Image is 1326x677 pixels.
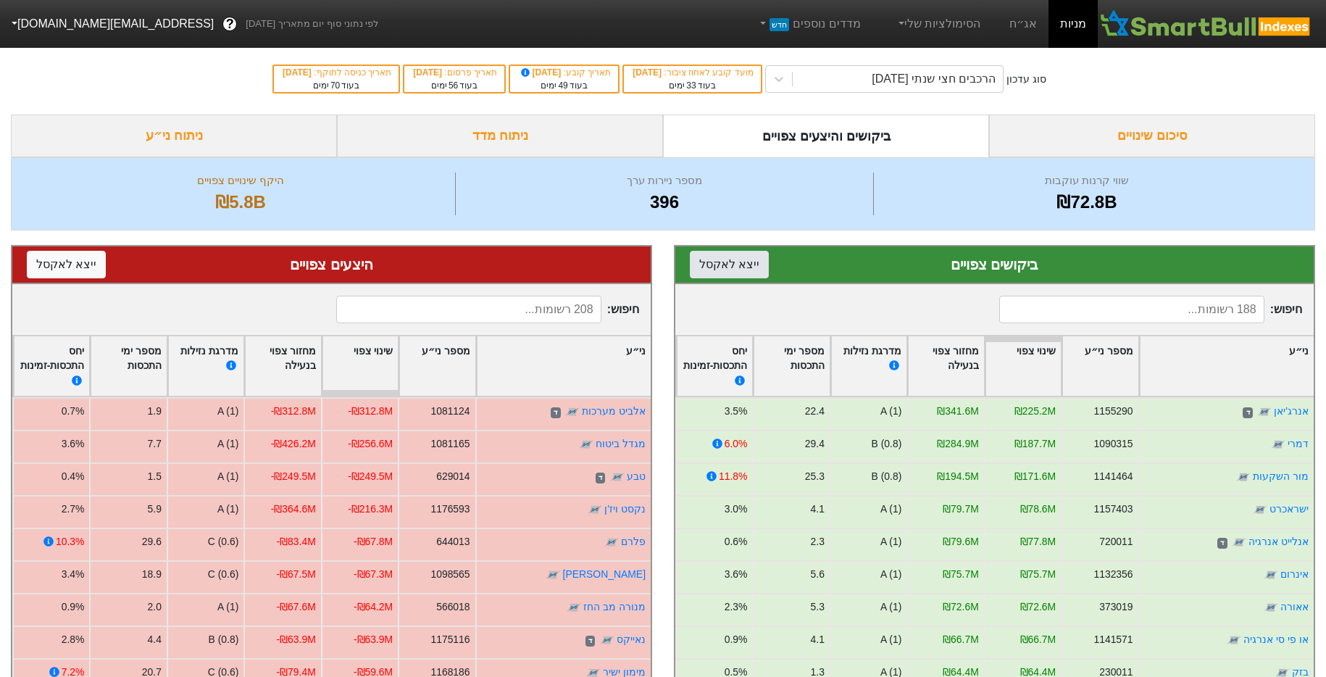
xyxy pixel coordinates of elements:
[725,567,748,582] div: 3.6%
[1140,336,1314,396] div: Toggle SortBy
[567,601,581,615] img: tase link
[943,567,979,582] div: ₪75.7M
[943,632,979,647] div: ₪66.7M
[937,469,978,484] div: ₪194.5M
[517,66,611,79] div: תאריך קובע :
[1280,568,1309,580] a: אינרום
[19,344,84,389] div: יחס התכסות-זמינות
[588,503,602,518] img: tase link
[477,336,651,396] div: Toggle SortBy
[217,436,238,452] div: A (1)
[336,296,601,323] input: 208 רשומות...
[943,502,979,517] div: ₪79.7M
[1288,438,1309,449] a: דמרי
[271,436,316,452] div: -₪426.2M
[1062,336,1138,396] div: Toggle SortBy
[690,254,1299,275] div: ביקושים צפויים
[1099,599,1133,615] div: 373019
[805,469,825,484] div: 25.3
[168,336,243,396] div: Toggle SortBy
[27,254,636,275] div: היצעים צפויים
[412,66,497,79] div: תאריך פרסום :
[725,436,748,452] div: 6.0%
[805,404,825,419] div: 22.4
[245,336,320,396] div: Toggle SortBy
[148,599,162,615] div: 2.0
[985,336,1061,396] div: Toggle SortBy
[276,534,315,549] div: -₪83.4M
[246,17,378,31] span: לפי נתוני סוף יום מתאריך [DATE]
[436,599,470,615] div: 566018
[633,67,664,78] span: [DATE]
[546,568,560,583] img: tase link
[1020,632,1056,647] div: ₪66.7M
[725,534,748,549] div: 0.6%
[631,66,753,79] div: מועד קובע לאחוז ציבור :
[831,336,906,396] div: Toggle SortBy
[430,632,470,647] div: 1175116
[880,404,901,419] div: A (1)
[811,567,825,582] div: 5.6
[890,9,987,38] a: הסימולציות שלי
[1257,405,1272,420] img: tase link
[459,189,870,215] div: 396
[880,502,901,517] div: A (1)
[56,534,84,549] div: 10.3%
[1014,469,1056,484] div: ₪171.6M
[563,568,646,580] a: [PERSON_NAME]
[436,469,470,484] div: 629014
[600,634,614,648] img: tase link
[1269,503,1309,515] a: ישראכרט
[62,632,85,647] div: 2.8%
[565,405,580,420] img: tase link
[1227,634,1241,648] img: tase link
[880,632,901,647] div: A (1)
[276,632,315,647] div: -₪63.9M
[937,436,978,452] div: ₪284.9M
[459,173,870,189] div: מספר ניירות ערך
[148,502,162,517] div: 5.9
[1264,568,1278,583] img: tase link
[1236,470,1251,485] img: tase link
[1020,567,1056,582] div: ₪75.7M
[1217,538,1227,549] span: ד
[354,567,393,582] div: -₪67.3M
[330,80,340,91] span: 70
[596,473,605,484] span: ד
[11,115,337,157] div: ניתוח ני״ע
[770,18,789,31] span: חדש
[217,599,238,615] div: A (1)
[217,404,238,419] div: A (1)
[582,405,646,417] a: אלביט מערכות
[322,336,398,396] div: Toggle SortBy
[725,632,748,647] div: 0.9%
[631,79,753,92] div: בעוד ימים
[354,534,393,549] div: -₪67.8M
[805,436,825,452] div: 29.4
[276,599,315,615] div: -₪67.6M
[1020,599,1056,615] div: ₪72.6M
[142,534,162,549] div: 29.6
[880,567,901,582] div: A (1)
[337,115,663,157] div: ניתוח מדד
[14,336,89,396] div: Toggle SortBy
[436,534,470,549] div: 644013
[610,470,625,485] img: tase link
[677,336,752,396] div: Toggle SortBy
[142,567,162,582] div: 18.9
[583,601,646,612] a: מנורה מב החז
[412,79,497,92] div: בעוד ימים
[336,296,639,323] span: חיפוש :
[276,567,315,582] div: -₪67.5M
[1099,534,1133,549] div: 720011
[27,251,106,278] button: ייצא לאקסל
[413,67,444,78] span: [DATE]
[1093,567,1133,582] div: 1132356
[872,469,902,484] div: B (0.8)
[173,344,238,389] div: מדרגת נזילות
[1243,634,1309,645] a: או פי סי אנרגיה
[271,469,316,484] div: -₪249.5M
[1264,601,1278,615] img: tase link
[148,436,162,452] div: 7.7
[872,70,996,88] div: הרכבים חצי שנתי [DATE]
